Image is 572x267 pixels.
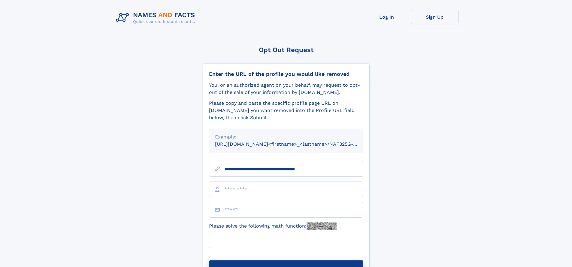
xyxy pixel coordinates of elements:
label: Please solve the following math function: [209,222,337,230]
img: Logo Names and Facts [113,10,200,26]
div: Please copy and paste the specific profile page URL on [DOMAIN_NAME] you want removed into the Pr... [209,100,363,121]
small: [URL][DOMAIN_NAME]<firstname>_<lastname>/NAF325G-xxxxxxxx [215,141,375,147]
a: Sign Up [411,10,459,24]
a: Log In [363,10,411,24]
div: Opt Out Request [203,46,370,54]
div: You, or an authorized agent on your behalf, may request to opt-out of the sale of your informatio... [209,82,363,96]
div: Example: [215,133,357,141]
div: Enter the URL of the profile you would like removed [209,71,363,77]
